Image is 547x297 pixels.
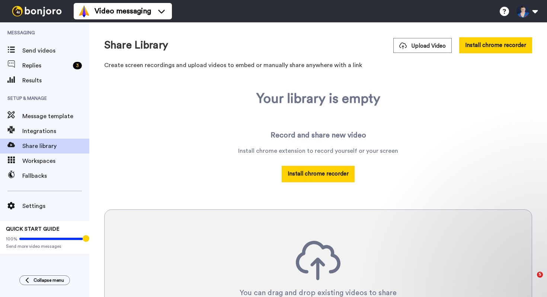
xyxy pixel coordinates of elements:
[83,235,89,242] div: Tooltip anchor
[73,62,82,69] div: 3
[22,76,89,85] span: Results
[256,91,380,106] div: Your library is empty
[33,277,64,283] span: Collapse menu
[22,112,89,121] span: Message template
[22,142,89,151] span: Share library
[459,37,532,53] button: Install chrome recorder
[95,6,151,16] span: Video messaging
[522,272,540,290] iframe: Intercom live chat
[104,40,168,51] h1: Share Library
[6,243,83,249] span: Send more video messages
[104,61,532,70] p: Create screen recordings and upload videos to embed or manually share anywhere with a link
[22,61,70,70] span: Replies
[22,157,89,165] span: Workspaces
[271,130,366,140] div: Record and share new video
[537,272,543,278] span: 5
[19,275,70,285] button: Collapse menu
[22,127,89,136] span: Integrations
[6,227,60,232] span: QUICK START GUIDE
[78,5,90,17] img: vm-color.svg
[399,42,446,50] span: Upload Video
[6,236,17,242] span: 100%
[22,202,89,211] span: Settings
[22,171,89,180] span: Fallbacks
[393,38,452,53] button: Upload Video
[282,166,355,182] button: Install chrome recorder
[9,6,65,16] img: bj-logo-header-white.svg
[22,46,89,55] span: Send videos
[238,146,398,155] div: Install chrome extension to record yourself or your screen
